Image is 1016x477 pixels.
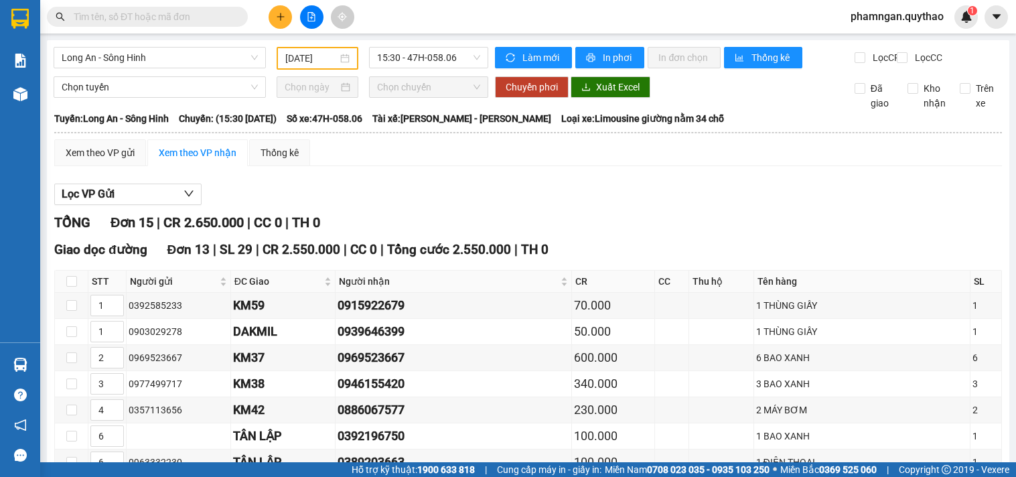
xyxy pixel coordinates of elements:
span: TỔNG [54,214,90,230]
img: icon-new-feature [960,11,972,23]
div: KM37 [233,348,333,367]
span: Lọc CR [867,50,902,65]
img: solution-icon [13,54,27,68]
strong: 0708 023 035 - 0935 103 250 [647,464,770,475]
button: aim [331,5,354,29]
img: warehouse-icon [13,358,27,372]
div: 100.000 [574,453,653,472]
input: 12/08/2025 [285,51,338,66]
span: Đơn 15 [111,214,153,230]
button: In đơn chọn [648,47,721,68]
span: | [285,214,289,230]
button: caret-down [985,5,1008,29]
div: 1 [972,455,999,470]
div: 100.000 [574,427,653,446]
span: message [14,449,27,462]
div: 1 [972,324,999,339]
div: 3 BAO XANH [756,377,968,391]
span: ⚪️ [773,467,777,472]
div: 0969523667 [129,350,228,365]
div: 6 BAO XANH [756,350,968,365]
span: CC 0 [254,214,282,230]
span: plus [276,12,285,21]
div: 0392585233 [129,298,228,313]
th: CC [655,271,688,293]
span: Người nhận [339,274,558,289]
div: Thống kê [261,145,299,160]
span: file-add [307,12,316,21]
span: Long An - Sông Hinh [62,48,258,68]
th: CR [572,271,656,293]
span: question-circle [14,389,27,401]
div: 0946155420 [338,374,569,393]
span: Đã giao [865,81,897,111]
span: TH 0 [292,214,320,230]
th: Thu hộ [689,271,754,293]
div: DAKMIL [233,322,333,341]
div: 2 MÁY BƠM [756,403,968,417]
span: printer [586,53,597,64]
div: 0915922679 [338,296,569,315]
span: | [213,242,216,257]
div: KM59 [233,296,333,315]
button: plus [269,5,292,29]
button: downloadXuất Excel [571,76,650,98]
span: Tổng cước 2.550.000 [387,242,511,257]
div: 0969523667 [338,348,569,367]
span: down [184,188,194,199]
input: Tìm tên, số ĐT hoặc mã đơn [74,9,232,24]
span: download [581,82,591,93]
th: SL [970,271,1002,293]
div: 1 ĐIỆN THOẠI [756,455,968,470]
span: Xuất Excel [596,80,640,94]
span: Giao dọc đường [54,242,147,257]
div: 230.000 [574,401,653,419]
span: | [344,242,347,257]
div: 1 [972,429,999,444]
span: | [380,242,384,257]
button: syncLàm mới [495,47,572,68]
sup: 1 [968,6,977,15]
div: 2 [972,403,999,417]
div: 1 BAO XANH [756,429,968,444]
span: ĐC Giao [234,274,321,289]
span: | [256,242,259,257]
span: Trên xe [970,81,1003,111]
img: logo-vxr [11,9,29,29]
div: 0392196750 [338,427,569,446]
div: 50.000 [574,322,653,341]
span: Lọc VP Gửi [62,186,115,202]
div: KM42 [233,401,333,419]
span: Kho nhận [918,81,951,111]
button: Lọc VP Gửi [54,184,202,205]
div: 0963332230 [129,455,228,470]
span: sync [506,53,517,64]
th: STT [88,271,127,293]
span: phamngan.quythao [840,8,954,25]
span: Tài xế: [PERSON_NAME] - [PERSON_NAME] [372,111,551,126]
button: Chuyển phơi [495,76,569,98]
b: Tuyến: Long An - Sông Hinh [54,113,169,124]
div: 3 [972,377,999,391]
span: Người gửi [130,274,217,289]
div: 1 [972,298,999,313]
span: | [157,214,160,230]
div: 340.000 [574,374,653,393]
span: copyright [942,465,951,474]
span: Chọn chuyến [377,77,480,97]
span: SL 29 [220,242,252,257]
span: CR 2.550.000 [263,242,340,257]
th: Tên hàng [754,271,971,293]
span: Miền Nam [605,462,770,477]
span: bar-chart [735,53,746,64]
div: 600.000 [574,348,653,367]
span: Đơn 13 [167,242,210,257]
span: Làm mới [522,50,561,65]
span: | [514,242,518,257]
div: 6 [972,350,999,365]
span: caret-down [991,11,1003,23]
span: CC 0 [350,242,377,257]
span: 1 [970,6,974,15]
span: | [887,462,889,477]
div: 0939646399 [338,322,569,341]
